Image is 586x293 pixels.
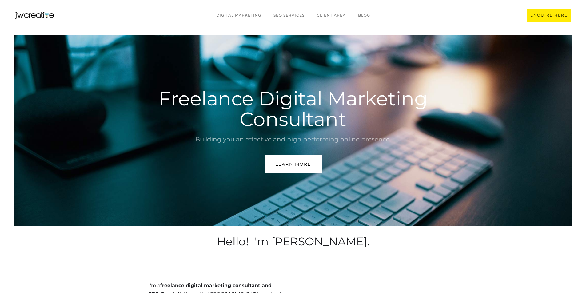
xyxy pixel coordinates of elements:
[352,10,376,21] a: BLOG
[153,134,433,145] div: Building you an effective and high performing online presence.
[15,12,54,19] a: home
[265,155,322,173] a: Learn More
[530,12,568,18] div: ENQUIRE HERE
[311,10,352,21] a: CLIENT AREA
[153,88,433,129] h1: Freelance Digital Marketing Consultant
[149,234,438,249] h2: Hello! I'm [PERSON_NAME].
[267,10,311,21] a: SEO Services
[527,9,571,22] a: ENQUIRE HERE
[210,10,267,21] a: Digital marketing
[275,160,311,168] div: Learn More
